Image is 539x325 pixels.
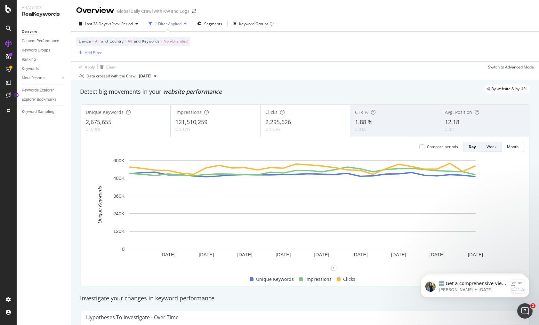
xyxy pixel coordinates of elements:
div: Investigate your changes in keyword performance [80,294,530,303]
a: Keywords [22,66,66,72]
div: arrow-right-arrow-left [192,9,196,13]
iframe: Intercom notifications message [411,263,539,308]
span: Keywords [142,38,159,44]
div: 0.06 [359,127,366,132]
span: Segments [204,21,222,27]
div: 1 Filter Applied [155,21,181,27]
div: Explorer Bookmarks [22,96,56,103]
text: 240K [113,211,125,216]
span: Device [79,38,91,44]
span: Unique Keywords [256,275,294,283]
div: Hypotheses to Investigate - Over Time [86,314,179,321]
text: [DATE] [353,252,368,257]
div: legacy label [484,84,530,93]
span: 2025 Sep. 6th [139,73,151,79]
div: 1 [331,266,336,271]
a: Keyword Sampling [22,108,66,115]
div: Week [487,144,496,149]
text: [DATE] [430,252,445,257]
span: All [128,37,132,46]
svg: A chart. [86,157,519,268]
div: Keywords Explorer [22,87,54,94]
span: Impressions [305,275,332,283]
img: Equal [355,129,358,131]
div: 0.1 [449,127,454,132]
div: Compare periods [427,144,458,149]
text: [DATE] [314,252,329,257]
img: Equal [265,129,268,131]
div: 0.19% [90,127,101,132]
button: Switch to Advanced Mode [486,62,534,72]
div: Ranking [22,56,36,63]
button: Segments [195,19,225,29]
div: Switch to Advanced Mode [488,64,534,70]
span: = [92,38,94,44]
span: 2,675,655 [86,118,111,126]
a: Keyword Groups [22,47,66,54]
span: = [160,38,163,44]
span: Avg. Position [445,109,472,115]
div: Add Filter [85,50,102,55]
button: Clear [98,62,116,72]
div: More Reports [22,75,44,82]
span: 12.18 [445,118,459,126]
div: 1.25% [269,127,280,132]
span: Clicks [265,109,278,115]
text: 0 [122,246,125,252]
span: Country [109,38,124,44]
text: 360K [113,193,125,199]
div: 2.17% [179,127,190,132]
button: Month [502,142,524,152]
text: 480K [113,175,125,181]
span: By website & by URL [491,87,527,91]
div: Data crossed with the Crawl [86,73,136,79]
div: Day [469,144,476,149]
div: Keyword Groups [22,47,50,54]
span: 121,510,259 [175,118,207,126]
div: RealKeywords [22,11,66,18]
button: Add Filter [76,49,102,56]
span: 2 [530,303,535,308]
button: 1 Filter Applied [146,19,189,29]
span: CTR % [355,109,368,115]
text: Unique Keywords [97,186,102,224]
button: [DATE] [136,72,159,80]
div: Keyword Sampling [22,108,54,115]
text: [DATE] [276,252,291,257]
a: More Reports [22,75,60,82]
div: Overview [22,28,37,35]
text: [DATE] [391,252,406,257]
button: Last 28 DaysvsPrev. Period [76,19,141,29]
span: Impressions [175,109,202,115]
span: Non-Branded [164,37,188,46]
img: Equal [445,129,447,131]
text: [DATE] [160,252,175,257]
button: Day [463,142,481,152]
span: 2,295,626 [265,118,291,126]
span: vs Prev. Period [108,21,133,27]
img: Equal [175,129,178,131]
div: Global Daily Crawl with KW and Logs [117,8,189,14]
span: Last 28 Days [85,21,108,27]
button: Keyword Groups [230,19,276,29]
a: Overview [22,28,66,35]
div: Keyword Groups [239,21,269,27]
span: and [134,38,141,44]
span: = [125,38,127,44]
div: Tooltip anchor [13,92,19,98]
button: Apply [76,62,95,72]
text: [DATE] [237,252,252,257]
a: Keywords Explorer [22,87,66,94]
div: Content Performance [22,38,59,44]
span: and [101,38,108,44]
div: Month [507,144,519,149]
a: Ranking [22,56,66,63]
div: Analytics [22,5,66,11]
a: Explorer Bookmarks [22,96,66,103]
div: Overview [76,5,114,16]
